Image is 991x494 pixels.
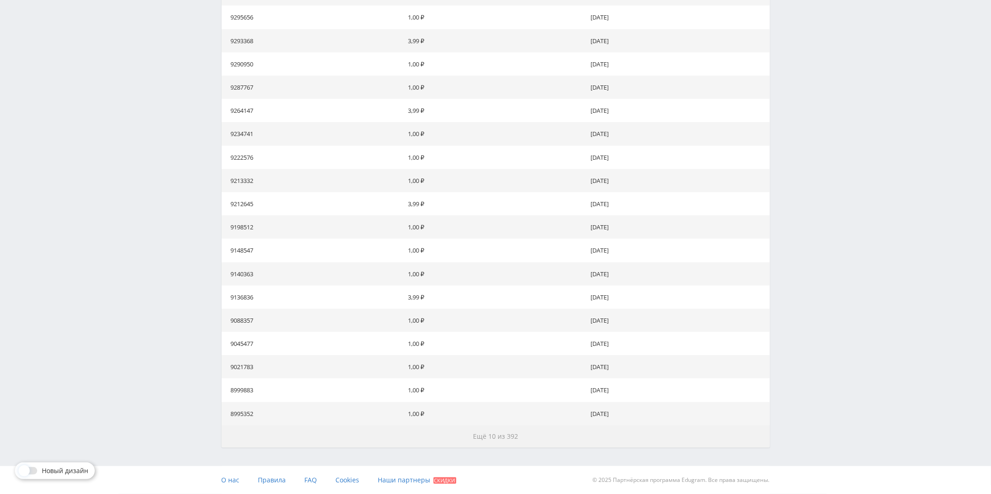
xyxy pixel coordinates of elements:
[222,466,240,494] a: О нас
[404,52,587,76] td: 1,00 ₽
[222,475,240,484] span: О нас
[404,262,587,286] td: 1,00 ₽
[222,76,404,99] td: 9287767
[222,332,404,355] td: 9045477
[404,99,587,122] td: 3,99 ₽
[222,29,404,52] td: 9293368
[305,475,317,484] span: FAQ
[336,466,360,494] a: Cookies
[378,466,456,494] a: Наши партнеры Скидки
[587,6,769,29] td: [DATE]
[222,52,404,76] td: 9290950
[222,262,404,286] td: 9140363
[587,286,769,309] td: [DATE]
[587,215,769,239] td: [DATE]
[587,192,769,215] td: [DATE]
[473,432,518,441] span: Ещё 10 из 392
[587,378,769,402] td: [DATE]
[404,402,587,425] td: 1,00 ₽
[222,286,404,309] td: 9136836
[222,378,404,402] td: 8999883
[404,122,587,145] td: 1,00 ₽
[404,29,587,52] td: 3,99 ₽
[222,309,404,332] td: 9088357
[587,262,769,286] td: [DATE]
[587,239,769,262] td: [DATE]
[587,29,769,52] td: [DATE]
[587,146,769,169] td: [DATE]
[222,239,404,262] td: 9148547
[222,6,404,29] td: 9295656
[404,192,587,215] td: 3,99 ₽
[258,475,286,484] span: Правила
[587,169,769,192] td: [DATE]
[404,378,587,402] td: 1,00 ₽
[404,239,587,262] td: 1,00 ₽
[404,76,587,99] td: 1,00 ₽
[587,99,769,122] td: [DATE]
[222,425,770,448] button: Ещё 10 из 392
[404,215,587,239] td: 1,00 ₽
[258,466,286,494] a: Правила
[587,309,769,332] td: [DATE]
[587,76,769,99] td: [DATE]
[222,192,404,215] td: 9212645
[404,332,587,355] td: 1,00 ₽
[336,475,360,484] span: Cookies
[222,169,404,192] td: 9213332
[404,169,587,192] td: 1,00 ₽
[587,402,769,425] td: [DATE]
[587,332,769,355] td: [DATE]
[404,286,587,309] td: 3,99 ₽
[222,99,404,122] td: 9264147
[305,466,317,494] a: FAQ
[222,122,404,145] td: 9234741
[378,475,431,484] span: Наши партнеры
[222,215,404,239] td: 9198512
[42,467,88,474] span: Новый дизайн
[222,146,404,169] td: 9222576
[587,52,769,76] td: [DATE]
[500,466,769,494] div: © 2025 Партнёрская программа Edugram. Все права защищены.
[404,6,587,29] td: 1,00 ₽
[404,309,587,332] td: 1,00 ₽
[222,402,404,425] td: 8995352
[404,355,587,378] td: 1,00 ₽
[587,355,769,378] td: [DATE]
[404,146,587,169] td: 1,00 ₽
[587,122,769,145] td: [DATE]
[222,355,404,378] td: 9021783
[433,477,456,484] span: Скидки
